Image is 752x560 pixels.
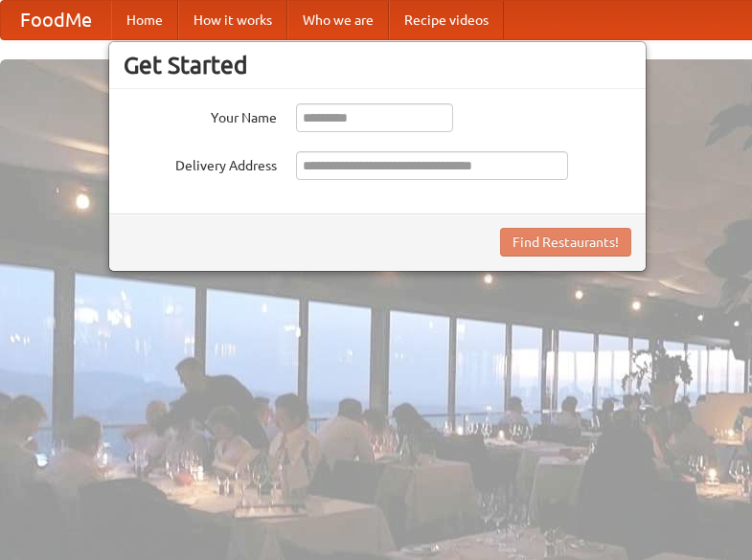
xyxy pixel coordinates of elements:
[500,228,631,257] button: Find Restaurants!
[124,151,277,175] label: Delivery Address
[389,1,504,39] a: Recipe videos
[124,103,277,127] label: Your Name
[178,1,287,39] a: How it works
[1,1,111,39] a: FoodMe
[124,51,631,79] h3: Get Started
[111,1,178,39] a: Home
[287,1,389,39] a: Who we are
